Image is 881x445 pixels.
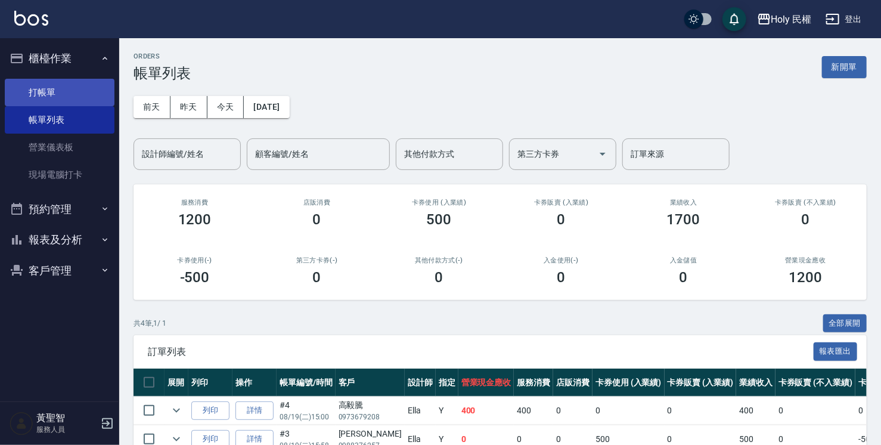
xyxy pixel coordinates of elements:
[36,412,97,424] h5: 黃聖智
[336,369,405,397] th: 客戶
[514,257,608,264] h2: 入金使用(-)
[405,397,436,425] td: Ella
[235,401,274,420] a: 詳情
[277,369,336,397] th: 帳單編號/時間
[191,401,229,420] button: 列印
[134,65,191,82] h3: 帳單列表
[814,342,858,361] button: 報表匯出
[458,369,514,397] th: 營業現金應收
[148,199,241,206] h3: 服務消費
[339,428,402,440] div: [PERSON_NAME]
[178,211,212,228] h3: 1200
[637,199,730,206] h2: 業績收入
[277,397,336,425] td: #4
[313,269,321,286] h3: 0
[339,399,402,412] div: 高毅騰
[821,8,867,30] button: 登出
[592,369,665,397] th: 卡券使用 (入業績)
[36,424,97,435] p: 服務人員
[514,369,553,397] th: 服務消費
[134,318,166,329] p: 共 4 筆, 1 / 1
[405,369,436,397] th: 設計師
[665,369,737,397] th: 卡券販賣 (入業績)
[553,397,592,425] td: 0
[270,199,364,206] h2: 店販消費
[637,257,730,264] h2: 入金儲值
[5,134,114,161] a: 營業儀表板
[5,224,114,255] button: 報表及分析
[553,369,592,397] th: 店販消費
[822,61,867,72] a: 新開單
[10,412,33,435] img: Person
[458,397,514,425] td: 400
[188,369,232,397] th: 列印
[5,43,114,74] button: 櫃檯作業
[170,96,207,118] button: 昨天
[771,12,812,27] div: Holy 民權
[557,269,566,286] h3: 0
[557,211,566,228] h3: 0
[789,269,823,286] h3: 1200
[148,346,814,358] span: 訂單列表
[665,397,737,425] td: 0
[232,369,277,397] th: 操作
[5,161,114,188] a: 現場電腦打卡
[427,211,452,228] h3: 500
[134,52,191,60] h2: ORDERS
[775,369,855,397] th: 卡券販賣 (不入業績)
[514,199,608,206] h2: 卡券販賣 (入業績)
[14,11,48,26] img: Logo
[736,397,775,425] td: 400
[759,257,852,264] h2: 營業現金應收
[823,314,867,333] button: 全部展開
[5,194,114,225] button: 預約管理
[313,211,321,228] h3: 0
[759,199,852,206] h2: 卡券販賣 (不入業績)
[5,255,114,286] button: 客戶管理
[270,257,364,264] h2: 第三方卡券(-)
[593,144,612,163] button: Open
[752,7,817,32] button: Holy 民權
[514,397,553,425] td: 400
[207,96,244,118] button: 今天
[392,257,486,264] h2: 其他付款方式(-)
[802,211,810,228] h3: 0
[5,106,114,134] a: 帳單列表
[736,369,775,397] th: 業績收入
[167,401,185,419] button: expand row
[436,369,458,397] th: 指定
[244,96,289,118] button: [DATE]
[165,369,188,397] th: 展開
[592,397,665,425] td: 0
[775,397,855,425] td: 0
[435,269,443,286] h3: 0
[680,269,688,286] h3: 0
[822,56,867,78] button: 新開單
[339,412,402,422] p: 0973679208
[134,96,170,118] button: 前天
[180,269,210,286] h3: -500
[667,211,700,228] h3: 1700
[722,7,746,31] button: save
[5,79,114,106] a: 打帳單
[436,397,458,425] td: Y
[392,199,486,206] h2: 卡券使用 (入業績)
[814,345,858,357] a: 報表匯出
[280,412,333,422] p: 08/19 (二) 15:00
[148,257,241,264] h2: 卡券使用(-)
